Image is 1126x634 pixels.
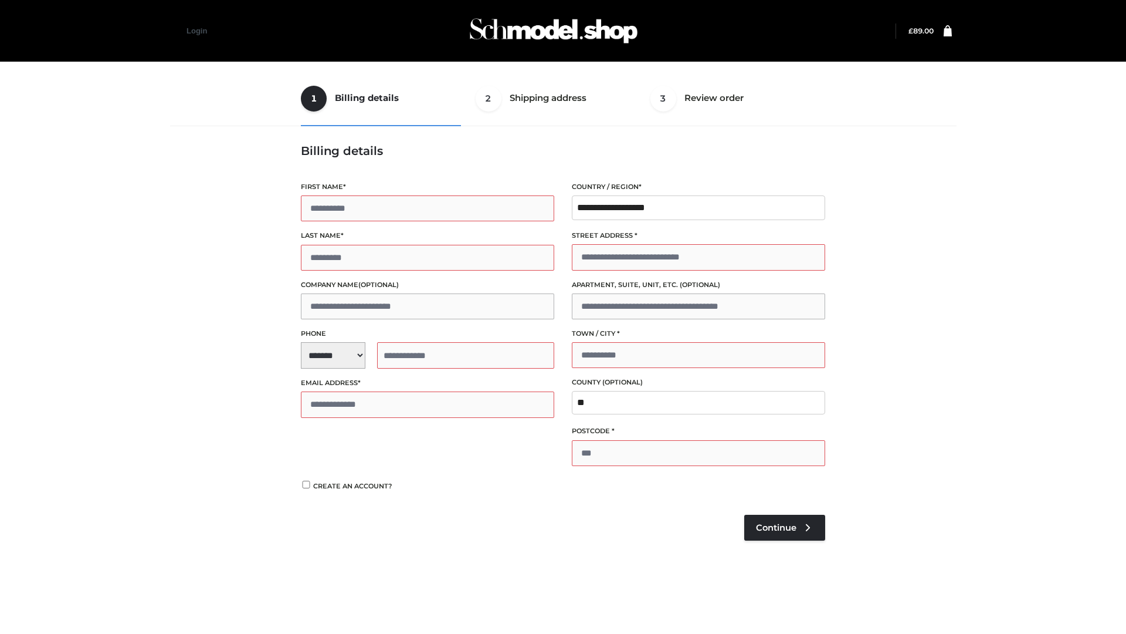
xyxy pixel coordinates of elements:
bdi: 89.00 [908,26,934,35]
h3: Billing details [301,144,825,158]
img: Schmodel Admin 964 [466,8,642,54]
a: Login [186,26,207,35]
span: Continue [756,522,796,533]
label: Street address [572,230,825,241]
label: County [572,377,825,388]
span: (optional) [680,281,720,289]
label: First name [301,181,554,193]
label: Apartment, suite, unit, etc. [572,279,825,291]
label: Country / Region [572,181,825,193]
label: Last name [301,230,554,241]
label: Email address [301,377,554,389]
label: Phone [301,328,554,339]
a: £89.00 [908,26,934,35]
span: (optional) [358,281,399,289]
span: Create an account? [313,482,392,490]
input: Create an account? [301,481,311,488]
label: Town / City [572,328,825,339]
span: £ [908,26,913,35]
a: Continue [744,515,825,541]
span: (optional) [602,378,643,386]
label: Company name [301,279,554,291]
label: Postcode [572,426,825,437]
